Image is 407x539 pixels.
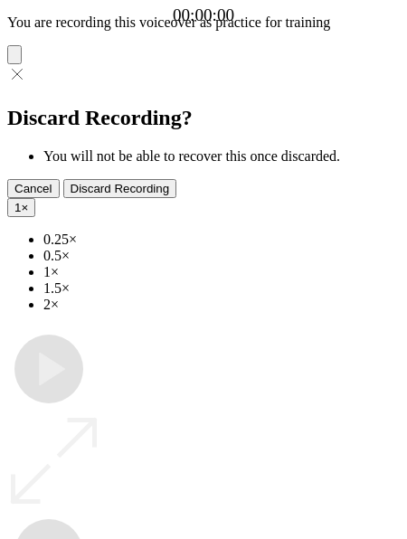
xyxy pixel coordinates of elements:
h2: Discard Recording? [7,106,400,130]
button: Discard Recording [63,179,177,198]
li: 0.25× [43,232,400,248]
button: Cancel [7,179,60,198]
li: 1.5× [43,280,400,297]
p: You are recording this voiceover as practice for training [7,14,400,31]
button: 1× [7,198,35,217]
span: 1 [14,201,21,214]
li: You will not be able to recover this once discarded. [43,148,400,165]
li: 2× [43,297,400,313]
li: 0.5× [43,248,400,264]
a: 00:00:00 [173,5,234,25]
li: 1× [43,264,400,280]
